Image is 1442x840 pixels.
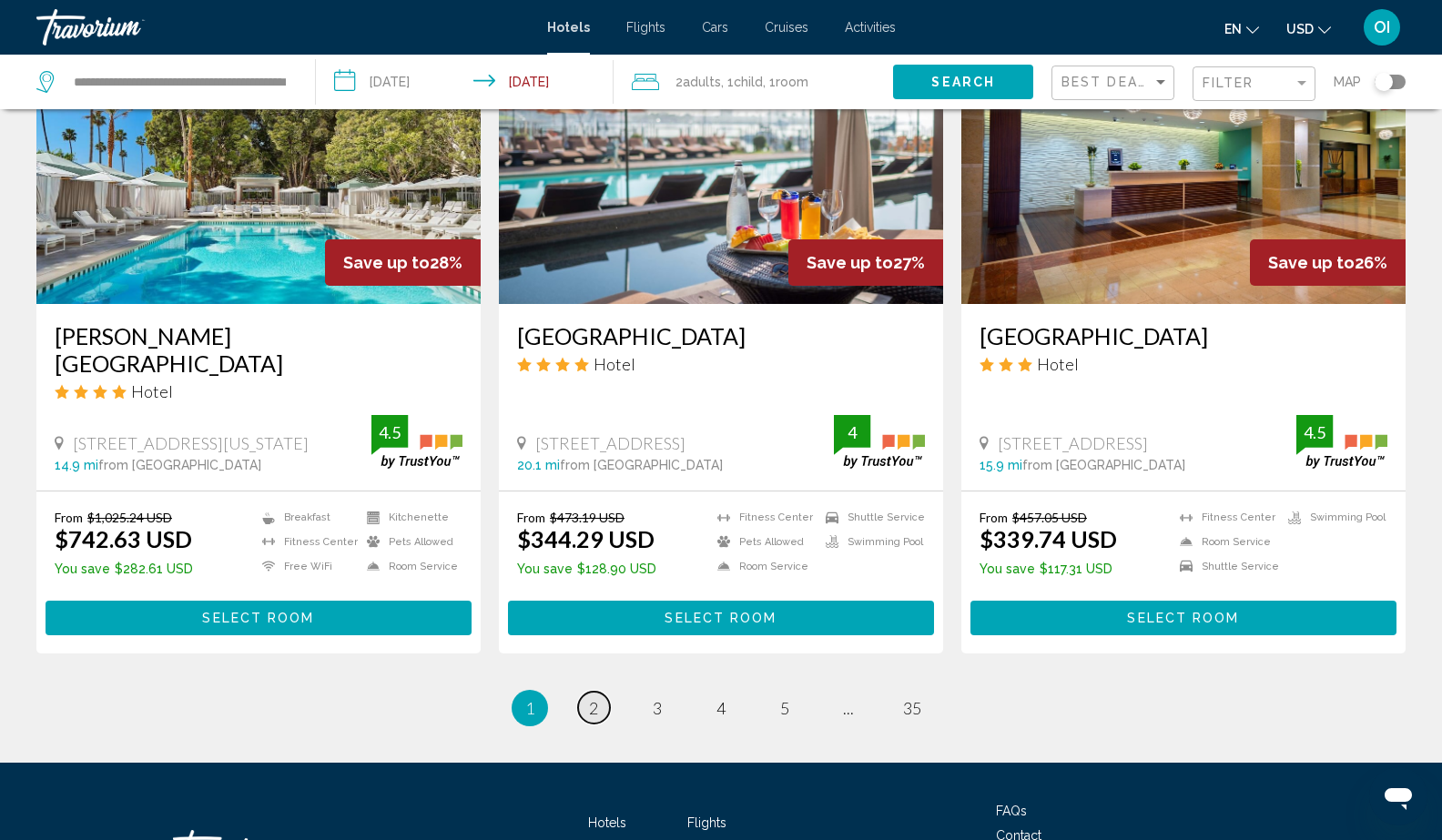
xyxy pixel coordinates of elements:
[343,253,430,272] span: Save up to
[46,601,472,634] button: Select Room
[1250,239,1406,286] div: 26%
[817,534,925,550] li: Swimming Pool
[55,510,83,525] span: From
[980,562,1117,576] p: $117.31 USD
[1296,415,1387,469] img: trustyou-badge.svg
[817,510,925,525] li: Shuttle Service
[547,20,590,35] span: Hotels
[788,239,943,286] div: 27%
[508,601,934,634] button: Select Room
[716,698,726,718] span: 4
[776,75,808,89] span: Room
[1224,15,1259,42] button: Change language
[626,20,665,35] a: Flights
[763,69,808,95] span: , 1
[55,525,192,552] ins: $742.63 USD
[1193,66,1315,103] button: Filter
[46,605,472,625] a: Select Room
[721,69,763,95] span: , 1
[253,559,358,574] li: Free WiFi
[708,534,817,550] li: Pets Allowed
[980,458,1022,472] span: 15.9 mi
[55,562,193,576] p: $282.61 USD
[970,601,1396,634] button: Select Room
[834,421,870,443] div: 4
[517,562,656,576] p: $128.90 USD
[1296,421,1333,443] div: 4.5
[980,322,1387,349] a: [GEOGRAPHIC_DATA]
[1286,22,1314,36] span: USD
[687,815,726,830] a: Flights
[893,65,1033,98] button: Search
[316,55,614,109] button: Check-in date: Aug 27, 2025 Check-out date: Aug 29, 2025
[36,690,1406,726] ul: Pagination
[55,458,98,472] span: 14.9 mi
[1224,22,1242,36] span: en
[594,354,635,374] span: Hotel
[73,433,309,453] span: [STREET_ADDRESS][US_STATE]
[517,354,925,374] div: 4 star Hotel
[998,433,1148,453] span: [STREET_ADDRESS]
[535,433,685,453] span: [STREET_ADDRESS]
[55,562,110,576] span: You save
[996,804,1027,818] a: FAQs
[36,13,481,304] img: Hotel image
[843,698,854,718] span: ...
[931,76,995,90] span: Search
[675,69,721,95] span: 2
[253,510,358,525] li: Breakfast
[358,534,462,550] li: Pets Allowed
[708,559,817,574] li: Room Service
[970,605,1396,625] a: Select Room
[845,20,896,35] a: Activities
[358,510,462,525] li: Kitchenette
[358,559,462,574] li: Room Service
[1171,534,1279,550] li: Room Service
[131,381,173,401] span: Hotel
[665,612,777,626] span: Select Room
[834,415,925,469] img: trustyou-badge.svg
[55,322,462,377] a: [PERSON_NAME] [GEOGRAPHIC_DATA]
[550,510,625,525] del: $473.19 USD
[517,562,573,576] span: You save
[765,20,808,35] a: Cruises
[253,534,358,550] li: Fitness Center
[980,525,1117,552] ins: $339.74 USD
[1358,8,1406,46] button: User Menu
[588,815,626,830] a: Hotels
[499,13,943,304] img: Hotel image
[1279,510,1387,525] li: Swimming Pool
[734,75,763,89] span: Child
[517,458,560,472] span: 20.1 mi
[517,322,925,349] h3: [GEOGRAPHIC_DATA]
[325,239,481,286] div: 28%
[1374,18,1390,36] span: OI
[589,698,598,718] span: 2
[1171,559,1279,574] li: Shuttle Service
[903,698,921,718] span: 35
[1268,253,1355,272] span: Save up to
[98,458,261,472] span: from [GEOGRAPHIC_DATA]
[1022,458,1185,472] span: from [GEOGRAPHIC_DATA]
[1012,510,1087,525] del: $457.05 USD
[517,510,545,525] span: From
[980,510,1008,525] span: From
[1334,69,1361,95] span: Map
[87,510,172,525] del: $1,025.24 USD
[1369,767,1427,825] iframe: Button to launch messaging window
[517,525,655,552] ins: $344.29 USD
[55,381,462,401] div: 4 star Hotel
[560,458,723,472] span: from [GEOGRAPHIC_DATA]
[202,612,314,626] span: Select Room
[508,605,934,625] a: Select Room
